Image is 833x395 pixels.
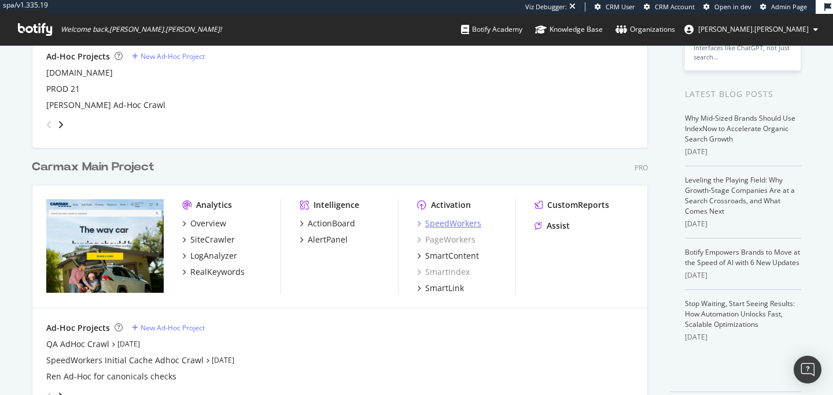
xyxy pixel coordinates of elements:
div: SmartLink [425,282,464,294]
div: Latest Blog Posts [685,88,801,100]
div: CustomReports [547,199,609,211]
a: Assist [535,220,570,232]
a: [DATE] [117,339,140,349]
div: SpeedWorkers [425,218,481,229]
div: Assist [547,220,570,232]
div: Carmax Main Project [32,159,154,176]
div: ActionBoard [308,218,355,229]
a: Admin Page [760,2,807,12]
a: CustomReports [535,199,609,211]
span: Welcome back, [PERSON_NAME].[PERSON_NAME] ! [61,25,222,34]
a: New Ad-Hoc Project [132,51,205,61]
a: Carmax Main Project [32,159,159,176]
a: Botify Academy [461,14,522,45]
a: LogAnalyzer [182,250,237,262]
span: CRM Account [655,2,695,11]
div: Activation [431,199,471,211]
div: angle-left [42,115,57,134]
div: Pro [635,163,648,173]
div: Botify Academy [461,24,522,35]
div: [DATE] [685,147,801,157]
div: Open Intercom Messenger [794,356,821,383]
a: Botify Empowers Brands to Move at the Speed of AI with 6 New Updates [685,247,800,267]
a: [DATE] [212,355,234,365]
img: carmax.com [46,199,164,293]
a: Ren Ad-Hoc for canonicals checks [46,371,176,382]
span: Admin Page [771,2,807,11]
div: Ad-Hoc Projects [46,51,110,62]
div: RealKeywords [190,266,245,278]
a: AlertPanel [300,234,348,245]
a: Stop Waiting, Start Seeing Results: How Automation Unlocks Fast, Scalable Optimizations [685,299,795,329]
a: [PERSON_NAME] Ad-Hoc Crawl [46,99,165,111]
a: SmartContent [417,250,479,262]
a: ActionBoard [300,218,355,229]
div: Organizations [615,24,675,35]
div: [DATE] [685,332,801,342]
a: SpeedWorkers Initial Cache Adhoc Crawl [46,355,204,366]
div: Viz Debugger: [525,2,567,12]
a: Open in dev [703,2,751,12]
a: PROD 21 [46,83,80,95]
div: Knowledge Base [535,24,603,35]
div: New Ad-Hoc Project [141,323,205,333]
div: Analytics [196,199,232,211]
a: Overview [182,218,226,229]
div: Intelligence [314,199,359,211]
div: [DATE] [685,270,801,281]
div: New Ad-Hoc Project [141,51,205,61]
span: joe.mcdonald [698,24,809,34]
a: SmartLink [417,282,464,294]
a: RealKeywords [182,266,245,278]
a: Knowledge Base [535,14,603,45]
button: [PERSON_NAME].[PERSON_NAME] [675,20,827,39]
a: PageWorkers [417,234,476,245]
div: SiteCrawler [190,234,235,245]
a: New Ad-Hoc Project [132,323,205,333]
span: Open in dev [714,2,751,11]
div: LogAnalyzer [190,250,237,262]
a: CRM Account [644,2,695,12]
a: SiteCrawler [182,234,235,245]
a: SmartIndex [417,266,470,278]
div: AlertPanel [308,234,348,245]
div: [DATE] [685,219,801,229]
div: Overview [190,218,226,229]
div: Ad-Hoc Projects [46,322,110,334]
a: [DOMAIN_NAME] [46,67,113,79]
a: CRM User [595,2,635,12]
a: Organizations [615,14,675,45]
a: QA AdHoc Crawl [46,338,109,350]
div: angle-right [57,119,65,131]
a: Leveling the Playing Field: Why Growth-Stage Companies Are at a Search Crossroads, and What Comes... [685,175,795,216]
a: Why Mid-Sized Brands Should Use IndexNow to Accelerate Organic Search Growth [685,113,795,144]
span: CRM User [606,2,635,11]
a: SpeedWorkers [417,218,481,229]
div: SmartContent [425,250,479,262]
